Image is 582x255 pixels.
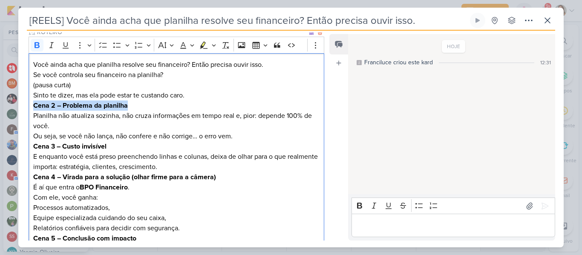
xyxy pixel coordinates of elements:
[80,183,128,192] strong: BPO Financeiro
[33,223,320,233] p: Relatórios confiáveis para decidir com segurança.
[27,13,468,28] input: Kard Sem Título
[33,203,320,213] p: Processos automatizados,
[33,213,320,223] p: Equipe especializada cuidando do seu caixa,
[33,172,320,203] p: É aí que entra o . Com ele, você ganha:
[540,59,551,66] div: 12:31
[33,142,107,151] strong: Cena 3 – Custo invisível
[33,101,128,110] strong: Cena 2 – Problema da planilha
[33,100,320,141] p: Planilha não atualiza sozinha, não cruza informações em tempo real e, pior: depende 100% de você....
[33,60,320,100] p: Você ainda acha que planilha resolve seu financeiro? Então precisa ouvir isso. Se você controla s...
[474,17,481,24] div: Ligar relógio
[364,58,433,67] div: Franciluce criou este kard
[33,234,136,243] strong: Cena 5 – Conclusão com impacto
[33,173,216,181] strong: Cena 4 – Virada para a solução (olhar firme para a câmera)
[33,141,320,172] p: E enquanto você está preso preenchendo linhas e colunas, deixa de olhar para o que realmente impo...
[352,198,555,214] div: Editor toolbar
[35,28,307,37] input: Texto sem título
[352,214,555,237] div: Editor editing area: main
[29,37,324,53] div: Editor toolbar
